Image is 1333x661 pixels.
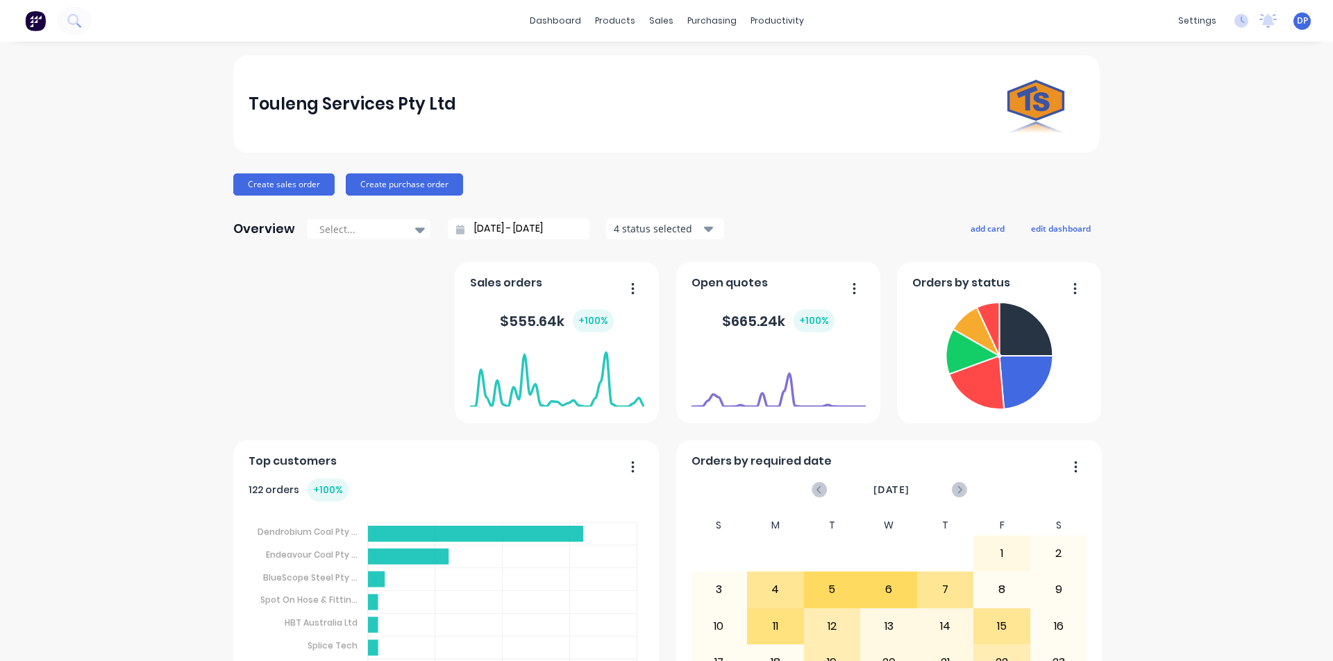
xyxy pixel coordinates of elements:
[691,609,747,644] div: 10
[1022,219,1100,237] button: edit dashboard
[308,639,358,651] tspan: Splice Tech
[1031,572,1087,607] div: 9
[680,10,744,31] div: purchasing
[573,309,614,332] div: + 100 %
[912,275,1010,291] span: Orders by status
[266,549,358,560] tspan: Endeavour Coal Pty ...
[691,275,768,291] span: Open quotes
[860,515,917,535] div: W
[233,173,335,196] button: Create sales order
[917,515,974,535] div: T
[346,173,463,196] button: Create purchase order
[1297,15,1308,27] span: DP
[748,609,803,644] div: 11
[1031,536,1087,571] div: 2
[285,617,358,628] tspan: HBT Australia Ltd
[1171,10,1223,31] div: settings
[1030,515,1087,535] div: S
[974,572,1030,607] div: 8
[500,309,614,332] div: $ 555.64k
[987,55,1084,153] img: Touleng Services Pty Ltd
[25,10,46,31] img: Factory
[263,571,358,583] tspan: BlueScope Steel Pty ...
[805,609,860,644] div: 12
[804,515,861,535] div: T
[861,572,916,607] div: 6
[748,572,803,607] div: 4
[588,10,642,31] div: products
[962,219,1014,237] button: add card
[249,479,349,501] div: 122 orders
[642,10,680,31] div: sales
[918,572,973,607] div: 7
[918,609,973,644] div: 14
[523,10,588,31] a: dashboard
[722,309,835,332] div: $ 665.24k
[974,609,1030,644] div: 15
[258,526,358,538] tspan: Dendrobium Coal Pty ...
[805,572,860,607] div: 5
[260,594,358,606] tspan: Spot On Hose & Fittin...
[1031,609,1087,644] div: 16
[249,453,337,470] span: Top customers
[691,515,748,535] div: S
[606,218,724,239] button: 4 status selected
[614,221,701,236] div: 4 status selected
[233,215,295,243] div: Overview
[861,609,916,644] div: 13
[744,10,811,31] div: productivity
[873,482,909,497] span: [DATE]
[691,572,747,607] div: 3
[974,536,1030,571] div: 1
[747,515,804,535] div: M
[470,275,542,291] span: Sales orders
[308,479,349,501] div: + 100 %
[973,515,1030,535] div: F
[249,90,456,118] div: Touleng Services Pty Ltd
[794,309,835,332] div: + 100 %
